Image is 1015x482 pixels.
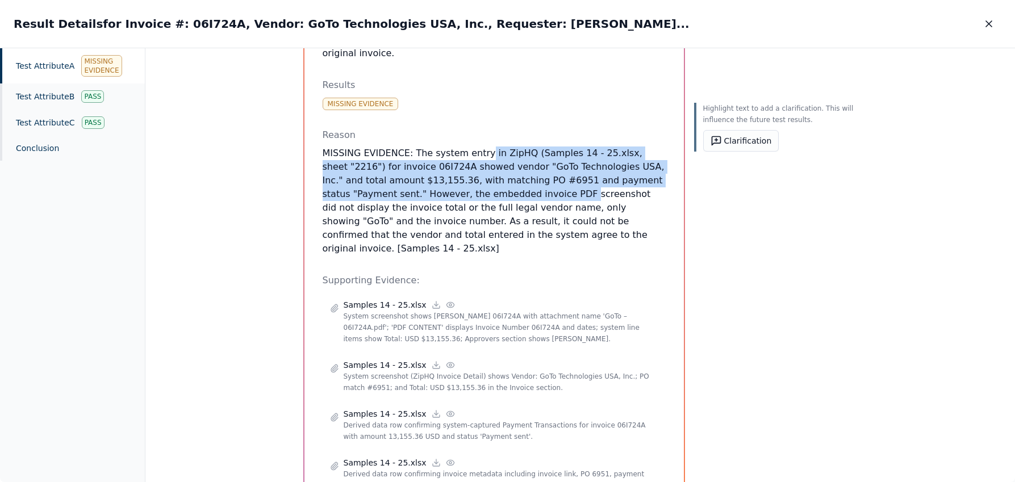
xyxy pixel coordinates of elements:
[344,420,658,442] p: Derived data row confirming system-captured Payment Transactions for invoice 06I724A with amount ...
[344,408,427,420] p: Samples 14 - 25.xlsx
[81,90,104,103] div: Pass
[344,457,427,468] p: Samples 14 - 25.xlsx
[323,98,399,110] div: Missing Evidence
[703,103,858,125] p: Highlight text to add a clarification. This will influence the future test results.
[81,55,122,77] div: Missing Evidence
[323,274,666,287] p: Supporting Evidence:
[323,78,666,92] p: Results
[431,409,441,419] a: Download file
[431,360,441,370] a: Download file
[323,128,666,142] p: Reason
[703,130,779,152] button: Clarification
[323,146,666,255] p: MISSING EVIDENCE: The system entry in ZipHQ (Samples 14 - 25.xlsx, sheet "2216") for invoice 06I7...
[431,300,441,310] a: Download file
[344,371,658,393] p: System screenshot (ZipHQ Invoice Detail) shows Vendor: GoTo Technologies USA, Inc.; PO match #695...
[14,16,690,32] h2: Result Details for Invoice #: 06I724A, Vendor: GoTo Technologies USA, Inc., Requester: [PERSON_NA...
[344,311,658,345] p: System screenshot shows [PERSON_NAME] 06I724A with attachment name 'GoTo – 06I724A.pdf'; 'PDF CON...
[431,458,441,468] a: Download file
[344,359,427,371] p: Samples 14 - 25.xlsx
[82,116,105,129] div: Pass
[344,299,427,311] p: Samples 14 - 25.xlsx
